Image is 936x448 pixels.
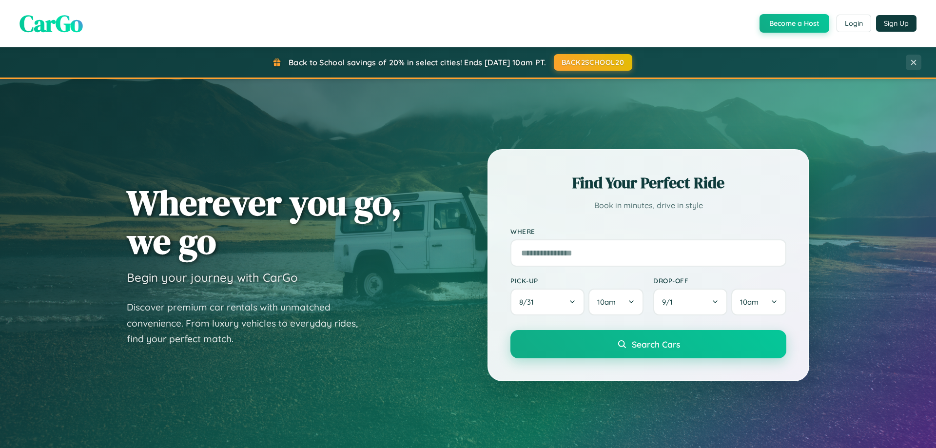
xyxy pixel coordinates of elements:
button: Become a Host [760,14,829,33]
button: 9/1 [653,289,727,315]
h1: Wherever you go, we go [127,183,402,260]
span: 9 / 1 [662,297,678,307]
button: BACK2SCHOOL20 [554,54,632,71]
label: Where [510,227,786,235]
button: Sign Up [876,15,916,32]
button: Login [837,15,871,32]
button: Search Cars [510,330,786,358]
h3: Begin your journey with CarGo [127,270,298,285]
span: 10am [597,297,616,307]
span: Search Cars [632,339,680,350]
label: Pick-up [510,276,643,285]
p: Discover premium car rentals with unmatched convenience. From luxury vehicles to everyday rides, ... [127,299,370,347]
span: CarGo [19,7,83,39]
p: Book in minutes, drive in style [510,198,786,213]
span: 8 / 31 [519,297,539,307]
button: 10am [588,289,643,315]
span: Back to School savings of 20% in select cities! Ends [DATE] 10am PT. [289,58,546,67]
h2: Find Your Perfect Ride [510,172,786,194]
label: Drop-off [653,276,786,285]
button: 8/31 [510,289,585,315]
button: 10am [731,289,786,315]
span: 10am [740,297,759,307]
